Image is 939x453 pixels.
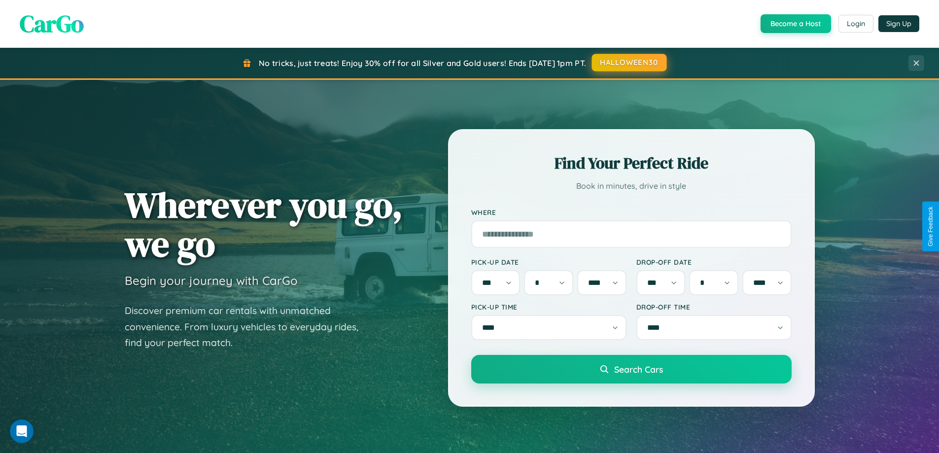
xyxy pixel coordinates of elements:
[471,355,792,383] button: Search Cars
[259,58,586,68] span: No tricks, just treats! Enjoy 30% off for all Silver and Gold users! Ends [DATE] 1pm PT.
[125,303,371,351] p: Discover premium car rentals with unmatched convenience. From luxury vehicles to everyday rides, ...
[10,419,34,443] iframe: Intercom live chat
[471,152,792,174] h2: Find Your Perfect Ride
[20,7,84,40] span: CarGo
[838,15,873,33] button: Login
[878,15,919,32] button: Sign Up
[592,54,667,71] button: HALLOWEEN30
[471,208,792,216] label: Where
[927,207,934,246] div: Give Feedback
[761,14,831,33] button: Become a Host
[471,303,626,311] label: Pick-up Time
[636,303,792,311] label: Drop-off Time
[125,273,298,288] h3: Begin your journey with CarGo
[614,364,663,375] span: Search Cars
[471,179,792,193] p: Book in minutes, drive in style
[125,185,403,263] h1: Wherever you go, we go
[636,258,792,266] label: Drop-off Date
[471,258,626,266] label: Pick-up Date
